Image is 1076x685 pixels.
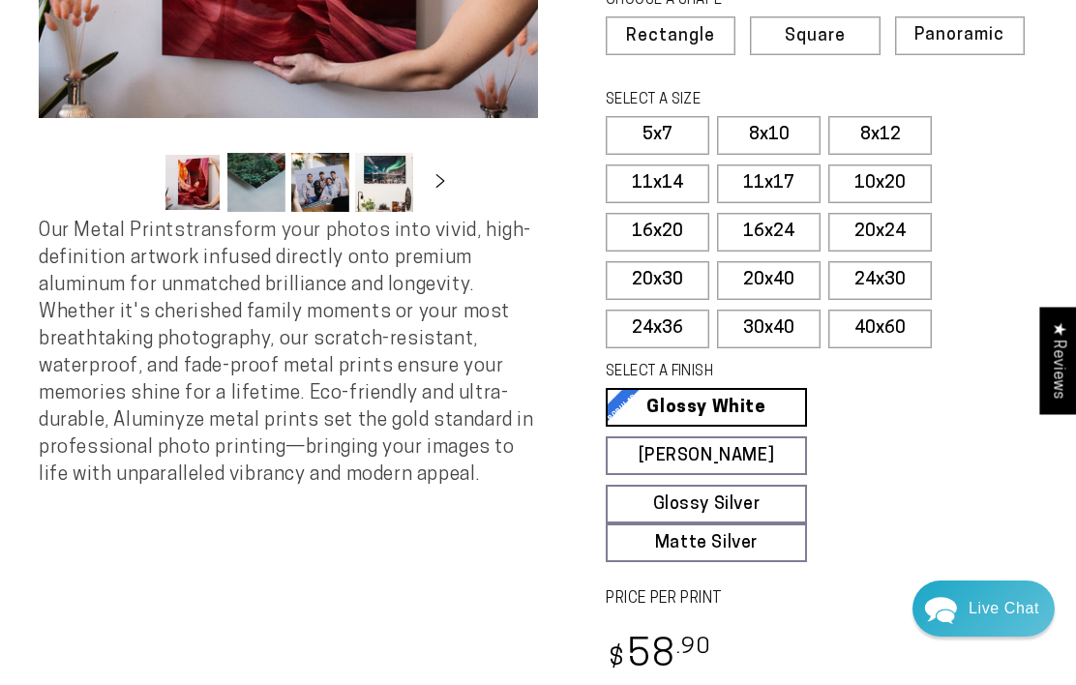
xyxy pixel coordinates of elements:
[828,116,932,155] label: 8x12
[227,153,285,212] button: Load image 2 in gallery view
[606,388,807,427] a: Glossy White
[606,310,709,348] label: 24x36
[626,28,715,45] span: Rectangle
[717,310,821,348] label: 30x40
[606,213,709,252] label: 16x20
[912,581,1055,637] div: Chat widget toggle
[676,637,711,659] sup: .90
[828,213,932,252] label: 20x24
[355,153,413,212] button: Load image 4 in gallery view
[606,436,807,475] a: [PERSON_NAME]
[606,638,711,675] bdi: 58
[606,588,1037,611] label: PRICE PER PRINT
[606,116,709,155] label: 5x7
[717,261,821,300] label: 20x40
[164,153,222,212] button: Load image 1 in gallery view
[717,164,821,203] label: 11x17
[606,90,857,111] legend: SELECT A SIZE
[606,523,807,562] a: Matte Silver
[291,153,349,212] button: Load image 3 in gallery view
[914,26,1004,45] span: Panoramic
[717,116,821,155] label: 8x10
[828,164,932,203] label: 10x20
[39,222,534,485] span: Our Metal Prints transform your photos into vivid, high-definition artwork infused directly onto ...
[969,581,1039,637] div: Contact Us Directly
[606,485,807,523] a: Glossy Silver
[419,162,462,204] button: Slide right
[828,310,932,348] label: 40x60
[606,362,857,383] legend: SELECT A FINISH
[1039,307,1076,414] div: Click to open Judge.me floating reviews tab
[828,261,932,300] label: 24x30
[606,261,709,300] label: 20x30
[609,646,625,672] span: $
[115,162,158,204] button: Slide left
[785,28,846,45] span: Square
[717,213,821,252] label: 16x24
[606,164,709,203] label: 11x14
